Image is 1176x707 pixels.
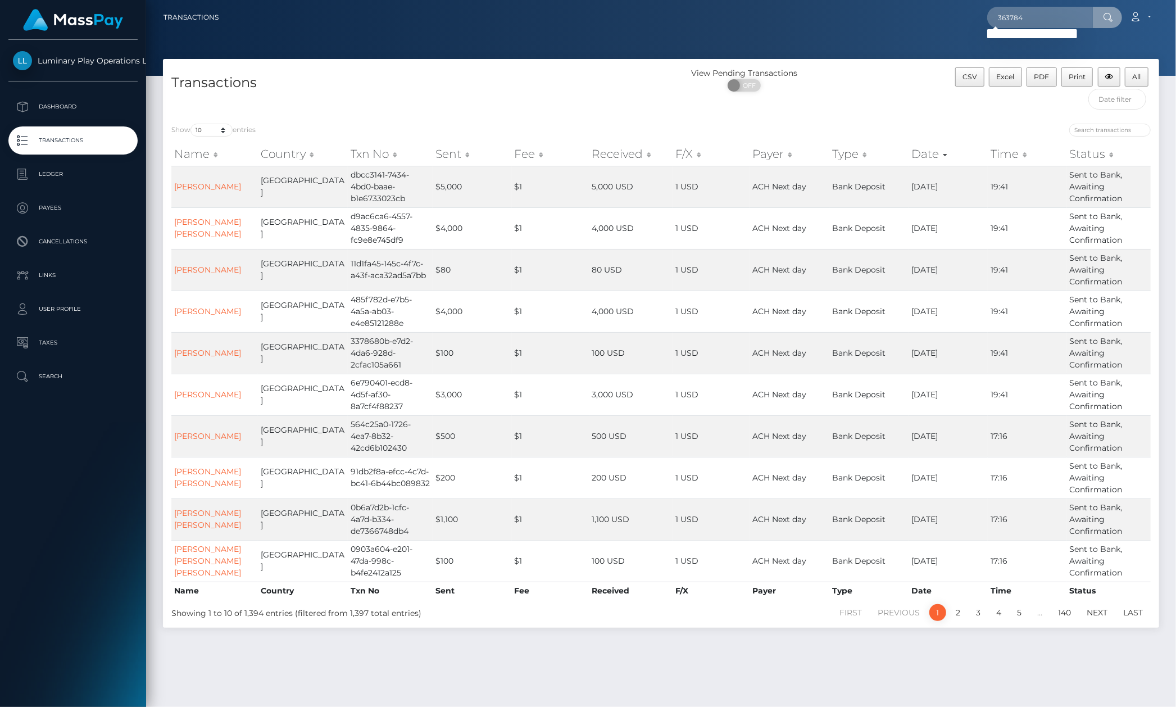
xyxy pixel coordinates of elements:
[829,457,909,498] td: Bank Deposit
[829,540,909,582] td: Bank Deposit
[829,166,909,207] td: Bank Deposit
[1011,604,1028,621] a: 5
[589,374,673,415] td: 3,000 USD
[348,249,433,291] td: 11d1fa45-145c-4f7c-a43f-aca32ad5a7bb
[673,207,750,249] td: 1 USD
[512,207,589,249] td: $1
[512,540,589,582] td: $1
[1067,207,1151,249] td: Sent to Bank, Awaiting Confirmation
[909,498,988,540] td: [DATE]
[988,374,1067,415] td: 19:41
[13,51,32,70] img: Luminary Play Operations Limited
[673,374,750,415] td: 1 USD
[987,7,1093,28] input: Search...
[589,166,673,207] td: 5,000 USD
[909,582,988,600] th: Date
[348,540,433,582] td: 0903a604-e201-47da-998c-b4fe2412a125
[174,182,241,192] a: [PERSON_NAME]
[829,415,909,457] td: Bank Deposit
[829,207,909,249] td: Bank Deposit
[1125,67,1148,87] button: All
[909,291,988,332] td: [DATE]
[348,415,433,457] td: 564c25a0-1726-4ea7-8b32-42cd6b102430
[1067,415,1151,457] td: Sent to Bank, Awaiting Confirmation
[348,166,433,207] td: dbcc3141-7434-4bd0-baae-b1e6733023cb
[433,332,511,374] td: $100
[589,332,673,374] td: 100 USD
[829,249,909,291] td: Bank Deposit
[970,604,987,621] a: 3
[829,332,909,374] td: Bank Deposit
[174,508,241,530] a: [PERSON_NAME] [PERSON_NAME]
[997,72,1015,81] span: Excel
[8,362,138,391] a: Search
[673,498,750,540] td: 1 USD
[171,143,258,165] th: Name: activate to sort column ascending
[1067,249,1151,291] td: Sent to Bank, Awaiting Confirmation
[1098,67,1121,87] button: Column visibility
[8,93,138,121] a: Dashboard
[8,329,138,357] a: Taxes
[752,514,806,524] span: ACH Next day
[988,457,1067,498] td: 17:16
[909,143,988,165] th: Date: activate to sort column ascending
[348,291,433,332] td: 485f782d-e7b5-4a5a-ab03-e4e85121288e
[1027,67,1057,87] button: PDF
[988,540,1067,582] td: 17:16
[1061,67,1093,87] button: Print
[988,207,1067,249] td: 19:41
[752,348,806,358] span: ACH Next day
[258,498,348,540] td: [GEOGRAPHIC_DATA]
[512,498,589,540] td: $1
[171,124,256,137] label: Show entries
[174,431,241,441] a: [PERSON_NAME]
[988,332,1067,374] td: 19:41
[512,582,589,600] th: Fee
[673,291,750,332] td: 1 USD
[348,498,433,540] td: 0b6a7d2b-1cfc-4a7d-b334-de7366748db4
[164,6,219,29] a: Transactions
[988,291,1067,332] td: 19:41
[190,124,233,137] select: Showentries
[258,374,348,415] td: [GEOGRAPHIC_DATA]
[909,332,988,374] td: [DATE]
[988,582,1067,600] th: Time
[1088,89,1146,110] input: Date filter
[589,457,673,498] td: 200 USD
[1067,332,1151,374] td: Sent to Bank, Awaiting Confirmation
[174,306,241,316] a: [PERSON_NAME]
[734,79,762,92] span: OFF
[1069,72,1086,81] span: Print
[433,540,511,582] td: $100
[348,332,433,374] td: 3378680b-e7d2-4da6-928d-2cfac105a661
[258,415,348,457] td: [GEOGRAPHIC_DATA]
[171,582,258,600] th: Name
[258,457,348,498] td: [GEOGRAPHIC_DATA]
[589,143,673,165] th: Received: activate to sort column ascending
[750,143,829,165] th: Payer: activate to sort column ascending
[13,233,133,250] p: Cancellations
[950,604,966,621] a: 2
[174,348,241,358] a: [PERSON_NAME]
[909,374,988,415] td: [DATE]
[23,9,123,31] img: MassPay Logo
[174,389,241,400] a: [PERSON_NAME]
[673,166,750,207] td: 1 USD
[752,389,806,400] span: ACH Next day
[673,143,750,165] th: F/X: activate to sort column ascending
[673,457,750,498] td: 1 USD
[512,374,589,415] td: $1
[673,540,750,582] td: 1 USD
[1067,498,1151,540] td: Sent to Bank, Awaiting Confirmation
[258,540,348,582] td: [GEOGRAPHIC_DATA]
[258,582,348,600] th: Country
[433,415,511,457] td: $500
[750,582,829,600] th: Payer
[348,207,433,249] td: d9ac6ca6-4557-4835-9864-fc9e8e745df9
[909,457,988,498] td: [DATE]
[1117,604,1149,621] a: Last
[752,556,806,566] span: ACH Next day
[512,249,589,291] td: $1
[909,207,988,249] td: [DATE]
[13,368,133,385] p: Search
